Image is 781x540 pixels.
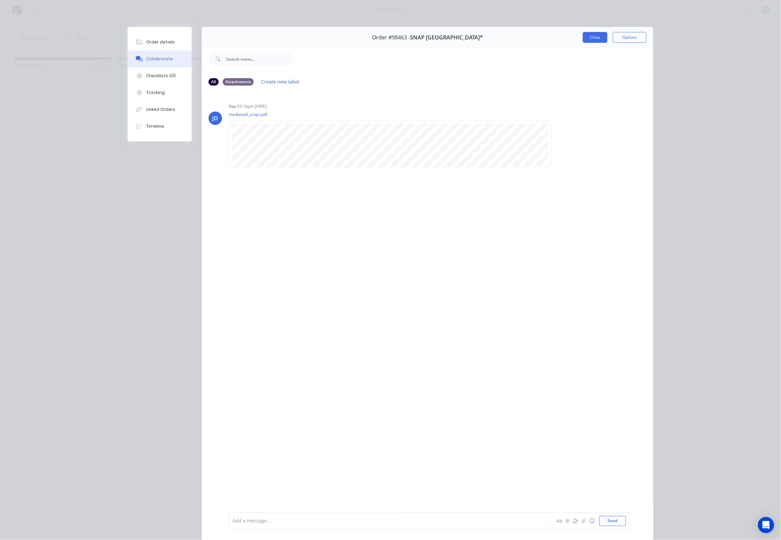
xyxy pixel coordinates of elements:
button: Close [583,32,607,43]
div: Open Intercom Messenger [758,517,774,533]
button: ☺ [588,517,596,525]
button: Aa [556,517,564,525]
button: Timeline [128,118,192,135]
span: SNAP [GEOGRAPHIC_DATA]* [410,34,483,41]
button: Order details [128,34,192,51]
button: @ [564,517,572,525]
button: Collaborate [128,51,192,67]
div: JD [213,114,218,122]
div: Attachments [223,78,254,86]
button: Send [599,516,626,526]
button: Create new label [258,77,303,86]
input: Search notes... [226,52,293,66]
div: Linked Orders [147,106,176,113]
button: Tracking [128,84,192,101]
div: Collaborate [147,56,173,62]
div: Tracking [147,90,165,96]
button: Options [613,32,647,43]
div: All [209,78,219,86]
button: Checklists 0/0 [128,67,192,84]
div: Timeline [147,123,164,129]
button: Linked Orders [128,101,192,118]
p: mediawall_crops.pdf [229,112,558,117]
div: Checklists 0/0 [147,73,176,79]
div: You [229,103,236,109]
div: 03:16pm [DATE] [237,103,267,109]
span: Order #98463 - [372,34,410,41]
div: Order details [147,39,175,45]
